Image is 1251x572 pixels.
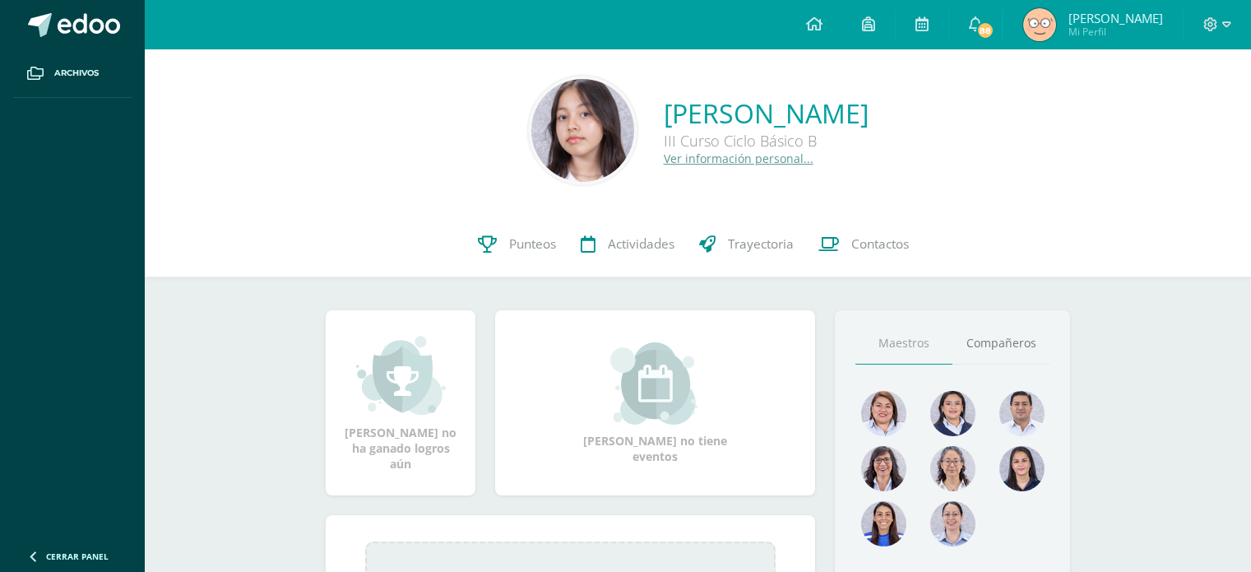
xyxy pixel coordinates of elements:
img: a5c04a697988ad129bdf05b8f922df21.png [861,501,906,546]
img: 0e5799bef7dad198813e0c5f14ac62f9.png [930,446,975,491]
div: [PERSON_NAME] no tiene eventos [573,342,738,464]
span: Archivos [54,67,99,80]
a: Contactos [806,212,921,277]
img: achievement_small.png [356,334,446,416]
span: [PERSON_NAME] [1068,10,1163,26]
img: 38f1825733c6dbe04eae57747697107f.png [930,391,975,436]
span: Mi Perfil [1068,25,1163,39]
img: 2d6d27342f92958193c038c70bd392c6.png [930,501,975,546]
a: Trayectoria [687,212,806,277]
img: 08eff04ee6d70b1cd49cfad341bc5868.png [531,79,634,182]
img: event_small.png [610,342,700,425]
a: Punteos [466,212,568,277]
span: Cerrar panel [46,551,109,562]
span: Actividades [608,235,674,253]
div: III Curso Ciclo Básico B [664,131,869,151]
img: 6bc5668d4199ea03c0854e21131151f7.png [999,446,1045,491]
span: Punteos [509,235,556,253]
img: e4c60777b6b4805822e873edbf202705.png [861,446,906,491]
div: [PERSON_NAME] no ha ganado logros aún [342,334,459,472]
a: Ver información personal... [664,151,813,166]
span: Trayectoria [728,235,794,253]
span: Contactos [851,235,909,253]
a: Archivos [13,49,132,98]
img: 534664ee60f520b42d8813f001d89cd9.png [1023,8,1056,41]
a: [PERSON_NAME] [664,95,869,131]
a: Compañeros [952,323,1049,365]
a: Maestros [855,323,952,365]
img: 915cdc7588786fd8223dd02568f7fda0.png [861,391,906,436]
span: 88 [975,21,994,40]
a: Actividades [568,212,687,277]
img: 9a0812c6f881ddad7942b4244ed4a083.png [999,391,1045,436]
